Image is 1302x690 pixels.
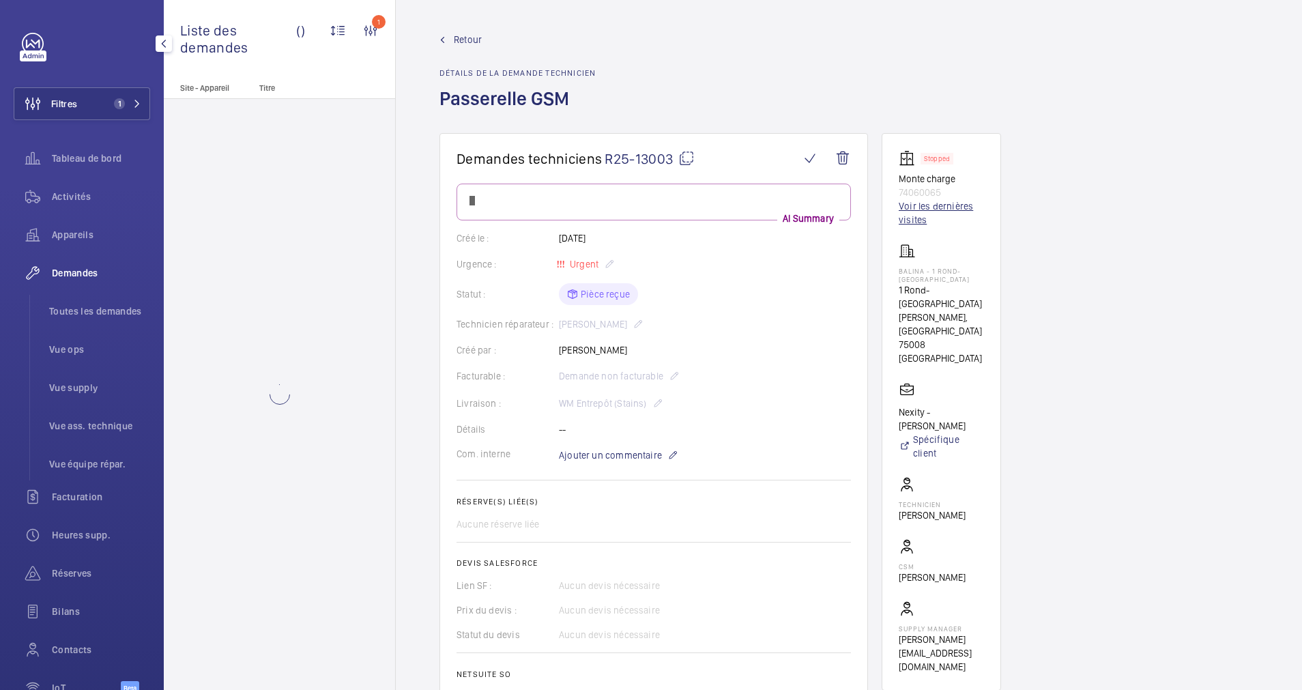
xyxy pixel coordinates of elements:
[457,558,851,568] h2: Devis Salesforce
[454,33,482,46] span: Retour
[259,83,349,93] p: Titre
[114,98,125,109] span: 1
[439,68,596,78] h2: Détails de la demande technicien
[49,381,150,394] span: Vue supply
[899,433,984,460] a: Spécifique client
[899,283,984,338] p: 1 Rond-[GEOGRAPHIC_DATA] [PERSON_NAME], [GEOGRAPHIC_DATA]
[52,528,150,542] span: Heures supp.
[457,497,851,506] h2: Réserve(s) liée(s)
[439,86,596,133] h1: Passerelle GSM
[899,172,984,186] p: Monte charge
[52,266,150,280] span: Demandes
[899,186,984,199] p: 74060065
[49,304,150,318] span: Toutes les demandes
[457,670,851,679] h2: Netsuite SO
[899,508,966,522] p: [PERSON_NAME]
[52,228,150,242] span: Appareils
[49,419,150,433] span: Vue ass. technique
[52,566,150,580] span: Réserves
[51,97,77,111] span: Filtres
[52,605,150,618] span: Bilans
[52,490,150,504] span: Facturation
[605,150,695,167] span: R25-13003
[49,457,150,471] span: Vue équipe répar.
[899,338,984,365] p: 75008 [GEOGRAPHIC_DATA]
[899,199,984,227] a: Voir les dernières visites
[899,571,966,584] p: [PERSON_NAME]
[559,448,662,462] span: Ajouter un commentaire
[457,150,602,167] span: Demandes techniciens
[899,624,984,633] p: Supply manager
[52,152,150,165] span: Tableau de bord
[52,190,150,203] span: Activités
[777,212,839,225] p: AI Summary
[49,343,150,356] span: Vue ops
[14,87,150,120] button: Filtres1
[899,500,966,508] p: Technicien
[164,83,254,93] p: Site - Appareil
[180,22,296,56] span: Liste des demandes
[924,156,950,161] p: Stopped
[52,643,150,657] span: Contacts
[899,562,966,571] p: CSM
[899,633,984,674] p: [PERSON_NAME][EMAIL_ADDRESS][DOMAIN_NAME]
[899,405,984,433] p: Nexity - [PERSON_NAME]
[899,150,921,167] img: elevator.svg
[899,267,984,283] p: BALINA - 1 Rond-[GEOGRAPHIC_DATA]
